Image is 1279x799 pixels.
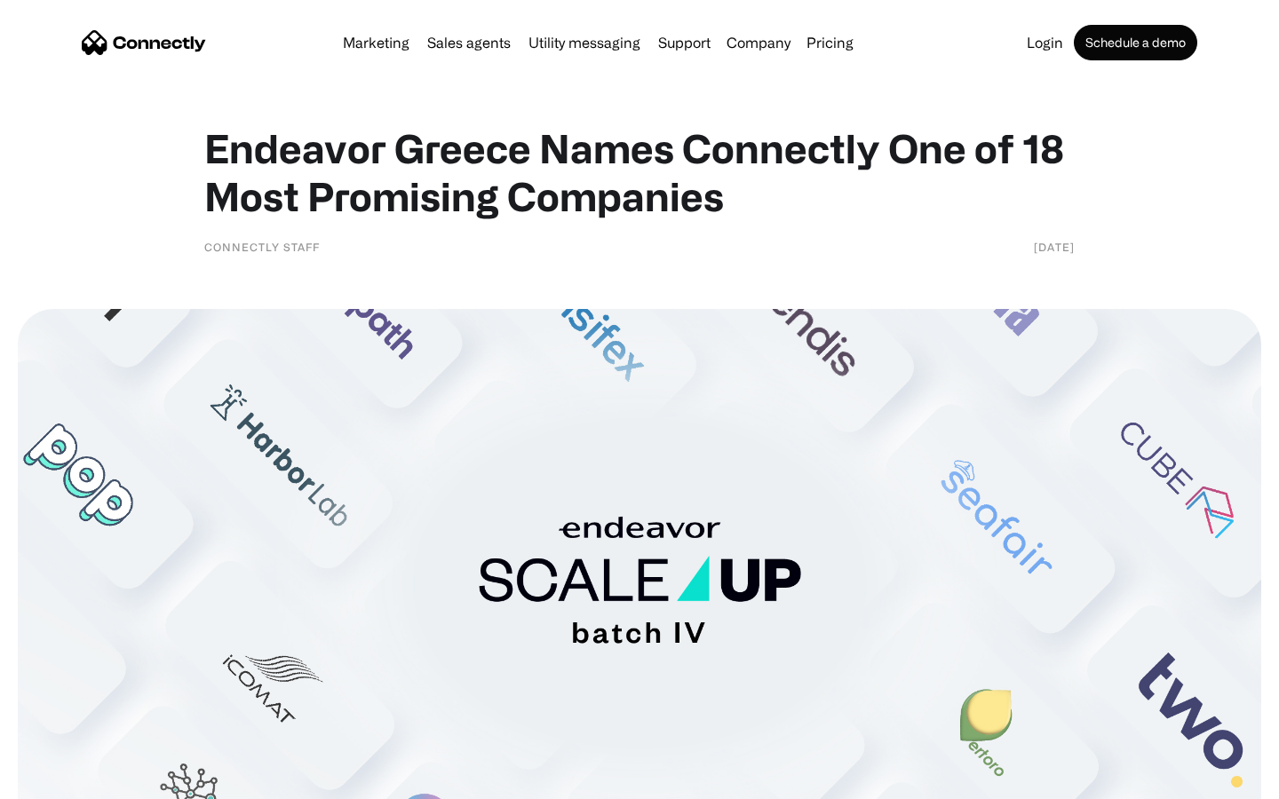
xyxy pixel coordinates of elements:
[36,768,107,793] ul: Language list
[420,36,518,50] a: Sales agents
[204,124,1075,220] h1: Endeavor Greece Names Connectly One of 18 Most Promising Companies
[18,768,107,793] aside: Language selected: English
[521,36,647,50] a: Utility messaging
[204,238,320,256] div: Connectly Staff
[799,36,861,50] a: Pricing
[1074,25,1197,60] a: Schedule a demo
[1020,36,1070,50] a: Login
[651,36,718,50] a: Support
[1034,238,1075,256] div: [DATE]
[727,30,790,55] div: Company
[336,36,417,50] a: Marketing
